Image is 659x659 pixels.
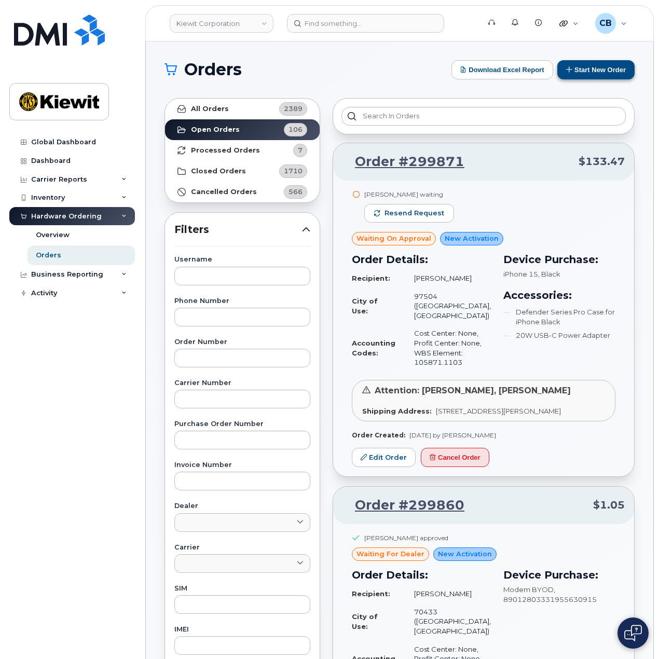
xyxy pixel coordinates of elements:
[364,190,454,199] div: [PERSON_NAME] waiting
[174,256,310,263] label: Username
[579,154,625,169] span: $133.47
[342,153,464,171] a: Order #299871
[362,407,432,415] strong: Shipping Address:
[289,187,303,197] span: 566
[503,331,615,340] li: 20W USB-C Power Adapter
[503,585,554,594] span: Modem BYOD
[165,140,320,161] a: Processed Orders7
[503,252,615,267] h3: Device Purchase:
[289,125,303,134] span: 106
[174,462,310,469] label: Invoice Number
[165,99,320,119] a: All Orders2389
[191,188,257,196] strong: Cancelled Orders
[405,585,491,603] td: [PERSON_NAME]
[342,496,464,515] a: Order #299860
[341,107,626,126] input: Search in orders
[405,603,491,640] td: 70433 ([GEOGRAPHIC_DATA], [GEOGRAPHIC_DATA])
[174,544,310,551] label: Carrier
[352,431,405,439] strong: Order Created:
[174,421,310,428] label: Purchase Order Number
[503,270,538,278] span: iPhone 15
[436,407,561,415] span: [STREET_ADDRESS][PERSON_NAME]
[352,297,378,315] strong: City of Use:
[503,585,597,603] span: , 89012803331955630915
[503,567,615,583] h3: Device Purchase:
[174,222,302,237] span: Filters
[356,549,424,559] span: waiting for dealer
[298,145,303,155] span: 7
[438,549,492,559] span: New Activation
[174,380,310,387] label: Carrier Number
[409,431,496,439] span: [DATE] by [PERSON_NAME]
[352,252,491,267] h3: Order Details:
[405,324,491,371] td: Cost Center: None, Profit Center: None, WBS Element: 105871.1103
[538,270,560,278] span: , Black
[174,503,310,510] label: Dealer
[284,104,303,114] span: 2389
[174,585,310,592] label: SIM
[165,119,320,140] a: Open Orders106
[191,146,260,155] strong: Processed Orders
[375,386,571,395] span: Attention: [PERSON_NAME], [PERSON_NAME]
[445,234,499,243] span: New Activation
[352,612,378,630] strong: City of Use:
[165,182,320,202] a: Cancelled Orders566
[174,626,310,633] label: IMEI
[451,60,553,79] button: Download Excel Report
[503,287,615,303] h3: Accessories:
[356,234,431,243] span: Waiting On Approval
[352,448,416,467] a: Edit Order
[385,209,444,218] span: Resend request
[174,298,310,305] label: Phone Number
[165,161,320,182] a: Closed Orders1710
[352,567,491,583] h3: Order Details:
[174,339,310,346] label: Order Number
[557,60,635,79] button: Start New Order
[191,167,246,175] strong: Closed Orders
[624,625,642,641] img: Open chat
[405,287,491,325] td: 97504 ([GEOGRAPHIC_DATA], [GEOGRAPHIC_DATA])
[593,498,625,513] span: $1.05
[284,166,303,176] span: 1710
[352,274,390,282] strong: Recipient:
[352,589,390,598] strong: Recipient:
[191,105,229,113] strong: All Orders
[421,448,489,467] button: Cancel Order
[405,269,491,287] td: [PERSON_NAME]
[364,533,448,542] div: [PERSON_NAME] approved
[352,339,395,357] strong: Accounting Codes:
[184,62,242,77] span: Orders
[364,204,454,223] button: Resend request
[503,307,615,326] li: Defender Series Pro Case for iPhone Black
[191,126,240,134] strong: Open Orders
